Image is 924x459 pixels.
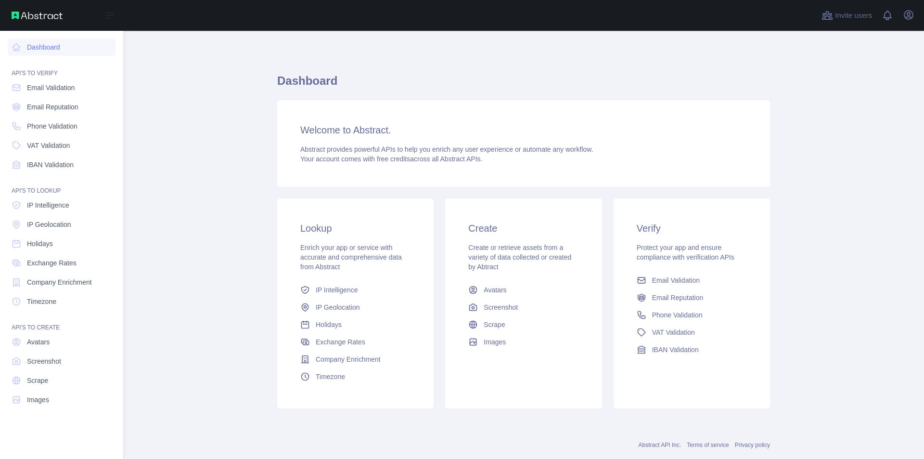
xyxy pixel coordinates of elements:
[12,12,63,19] img: Abstract API
[316,285,358,295] span: IP Intelligence
[637,222,747,235] h3: Verify
[377,155,410,163] span: free credits
[8,372,115,389] a: Scrape
[316,302,360,312] span: IP Geolocation
[296,299,414,316] a: IP Geolocation
[296,281,414,299] a: IP Intelligence
[639,442,681,448] a: Abstract API Inc.
[27,258,77,268] span: Exchange Rates
[27,297,56,306] span: Timezone
[652,275,700,285] span: Email Validation
[484,320,505,329] span: Scrape
[27,277,92,287] span: Company Enrichment
[8,58,115,77] div: API'S TO VERIFY
[300,155,482,163] span: Your account comes with across all Abstract APIs.
[8,98,115,116] a: Email Reputation
[27,121,77,131] span: Phone Validation
[464,316,582,333] a: Scrape
[8,312,115,331] div: API'S TO CREATE
[637,244,734,261] span: Protect your app and ensure compliance with verification APIs
[27,220,71,229] span: IP Geolocation
[8,353,115,370] a: Screenshot
[8,175,115,195] div: API'S TO LOOKUP
[27,160,74,170] span: IBAN Validation
[296,368,414,385] a: Timezone
[296,316,414,333] a: Holidays
[633,306,751,324] a: Phone Validation
[652,293,704,302] span: Email Reputation
[8,391,115,408] a: Images
[8,235,115,252] a: Holidays
[296,333,414,351] a: Exchange Rates
[633,289,751,306] a: Email Reputation
[652,310,703,320] span: Phone Validation
[8,137,115,154] a: VAT Validation
[8,216,115,233] a: IP Geolocation
[27,83,75,92] span: Email Validation
[27,102,78,112] span: Email Reputation
[652,345,699,354] span: IBAN Validation
[27,395,49,405] span: Images
[464,281,582,299] a: Avatars
[8,79,115,96] a: Email Validation
[8,333,115,351] a: Avatars
[468,244,571,271] span: Create or retrieve assets from a variety of data collected or created by Abtract
[484,337,506,347] span: Images
[300,123,747,137] h3: Welcome to Abstract.
[484,302,518,312] span: Screenshot
[277,73,770,96] h1: Dashboard
[27,356,61,366] span: Screenshot
[316,320,342,329] span: Holidays
[484,285,506,295] span: Avatars
[300,222,411,235] h3: Lookup
[300,145,593,153] span: Abstract provides powerful APIs to help you enrich any user experience or automate any workflow.
[8,274,115,291] a: Company Enrichment
[296,351,414,368] a: Company Enrichment
[316,337,365,347] span: Exchange Rates
[8,156,115,173] a: IBAN Validation
[464,299,582,316] a: Screenshot
[27,141,70,150] span: VAT Validation
[8,118,115,135] a: Phone Validation
[468,222,578,235] h3: Create
[633,324,751,341] a: VAT Validation
[652,328,695,337] span: VAT Validation
[8,197,115,214] a: IP Intelligence
[735,442,770,448] a: Privacy policy
[27,376,48,385] span: Scrape
[8,39,115,56] a: Dashboard
[300,244,402,271] span: Enrich your app or service with accurate and comprehensive data from Abstract
[8,293,115,310] a: Timezone
[316,354,381,364] span: Company Enrichment
[835,10,872,21] span: Invite users
[687,442,729,448] a: Terms of service
[633,272,751,289] a: Email Validation
[27,337,50,347] span: Avatars
[27,239,53,249] span: Holidays
[820,8,874,23] button: Invite users
[464,333,582,351] a: Images
[316,372,345,381] span: Timezone
[8,254,115,272] a: Exchange Rates
[633,341,751,358] a: IBAN Validation
[27,200,69,210] span: IP Intelligence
